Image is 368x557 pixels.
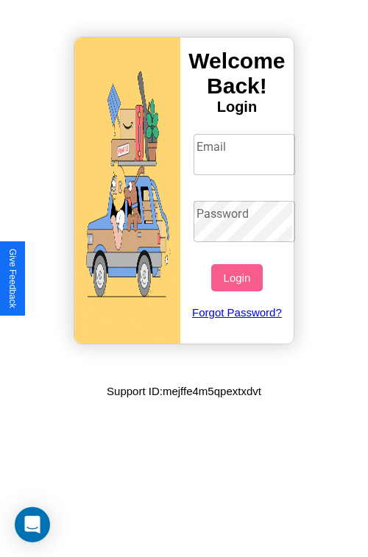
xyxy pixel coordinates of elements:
[180,99,294,116] h4: Login
[211,264,262,291] button: Login
[15,507,50,542] div: Open Intercom Messenger
[180,49,294,99] h3: Welcome Back!
[107,381,261,401] p: Support ID: mejffe4m5qpextxdvt
[186,291,289,333] a: Forgot Password?
[74,38,180,344] img: gif
[7,249,18,308] div: Give Feedback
